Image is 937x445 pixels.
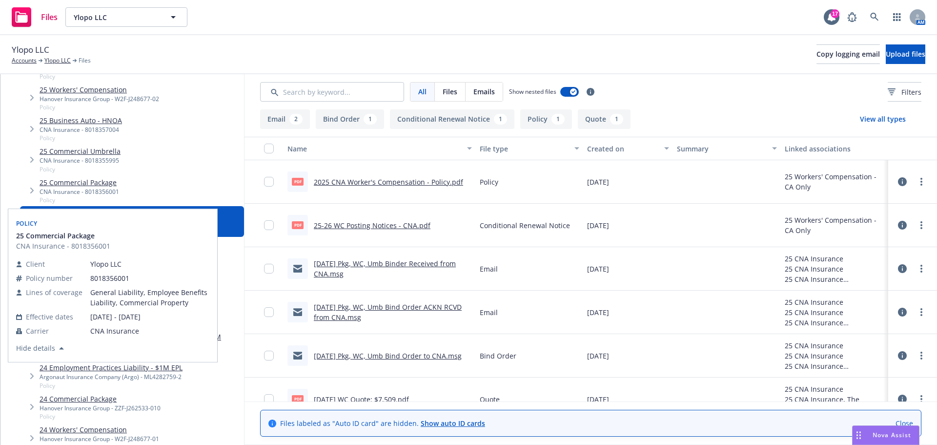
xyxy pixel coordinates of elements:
[888,82,921,102] button: Filters
[865,7,884,27] a: Search
[40,412,161,421] span: Policy
[480,177,498,187] span: Policy
[264,177,274,187] input: Toggle Row Selected
[551,114,565,125] div: 1
[916,263,927,275] a: more
[816,44,880,64] button: Copy logging email
[587,220,609,231] span: [DATE]
[677,144,766,154] div: Summary
[40,362,183,373] a: 24 Employment Practices Liability - $1M EPL
[16,219,38,228] span: Policy
[314,395,409,404] a: [DATE] WC Quote: $7,509.pdf
[443,86,457,97] span: Files
[289,114,303,125] div: 2
[12,56,37,65] a: Accounts
[26,273,73,283] span: Policy number
[896,418,913,428] a: Close
[480,144,569,154] div: File type
[781,137,888,160] button: Linked associations
[785,340,884,351] div: 25 CNA Insurance
[40,134,122,142] span: Policy
[90,312,209,322] span: [DATE] - [DATE]
[916,350,927,361] a: more
[587,144,658,154] div: Created on
[886,44,925,64] button: Upload files
[90,273,209,283] span: 8018356001
[785,318,884,328] div: 25 CNA Insurance
[844,109,921,129] button: View all types
[494,114,507,125] div: 1
[40,85,159,95] a: 25 Workers' Compensation
[852,425,919,445] button: Nova Assist
[40,177,119,188] a: 25 Commercial Package
[44,56,71,65] a: Ylopo LLC
[887,7,907,27] a: Switch app
[421,419,485,428] a: Show auto ID cards
[473,86,495,97] span: Emails
[901,87,921,97] span: Filters
[578,109,631,129] button: Quote
[418,86,427,97] span: All
[264,394,274,404] input: Toggle Row Selected
[90,326,209,336] span: CNA Insurance
[476,137,583,160] button: File type
[26,287,82,297] span: Lines of coverage
[40,146,121,156] a: 25 Commercial Umbrella
[40,381,183,390] span: Policy
[260,82,404,102] input: Search by keyword...
[16,231,95,241] span: 25 Commercial Package
[785,264,884,274] div: 25 CNA Insurance
[480,307,498,318] span: Email
[287,144,461,154] div: Name
[41,13,58,21] span: Files
[40,126,122,134] div: CNA Insurance - 8018357004
[264,351,274,360] input: Toggle Row Selected
[785,297,884,307] div: 25 CNA Insurance
[785,307,884,318] div: 25 CNA Insurance
[40,115,122,126] a: 25 Business Auto - HNOA
[40,394,161,404] a: 24 Commercial Package
[292,178,304,185] span: pdf
[12,43,49,56] span: Ylopo LLC
[888,87,921,97] span: Filters
[916,393,927,405] a: more
[873,431,911,439] span: Nova Assist
[785,215,884,235] div: 25 Workers' Compensation - CA Only
[520,109,572,129] button: Policy
[314,177,463,187] a: 2025 CNA Worker's Compensation - Policy.pdf
[26,312,73,322] span: Effective dates
[314,302,462,322] a: [DATE] Pkg, WC, Umb Bind Order ACKN RCVD from CNA.msg
[587,394,609,404] span: [DATE]
[40,196,119,204] span: Policy
[90,259,209,269] span: Ylopo LLC
[264,264,274,274] input: Toggle Row Selected
[785,384,884,394] div: 25 CNA Insurance
[509,87,556,96] span: Show nested files
[583,137,673,160] button: Created on
[264,144,274,153] input: Select all
[916,219,927,231] a: more
[40,156,121,165] div: CNA Insurance - 8018355995
[480,264,498,274] span: Email
[314,351,462,360] a: [DATE] Pkg, WC, Umb Bind Order to CNA.msg
[16,231,110,241] button: 25 Commercial Package
[785,171,884,192] div: 25 Workers' Compensation - CA Only
[40,424,159,435] a: 24 Workers' Compensation
[40,95,159,103] div: Hanover Insurance Group - W2F-J248677-02
[480,351,516,361] span: Bind Order
[480,220,570,231] span: Conditional Renewal Notice
[16,241,110,251] span: CNA Insurance - 8018356001
[587,177,609,187] span: [DATE]
[90,287,209,308] span: General Liability, Employee Benefits Liability, Commercial Property
[12,342,68,354] button: Hide details
[587,264,609,274] span: [DATE]
[610,114,623,125] div: 1
[390,109,514,129] button: Conditional Renewal Notice
[65,7,187,27] button: Ylopo LLC
[785,274,884,284] div: 25 CNA Insurance
[886,49,925,59] span: Upload files
[785,394,884,415] div: 25 CNA Insurance, The Continental Insurance Company - CNA Insurance
[264,220,274,230] input: Toggle Row Selected
[831,9,839,18] div: 17
[842,7,862,27] a: Report a Bug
